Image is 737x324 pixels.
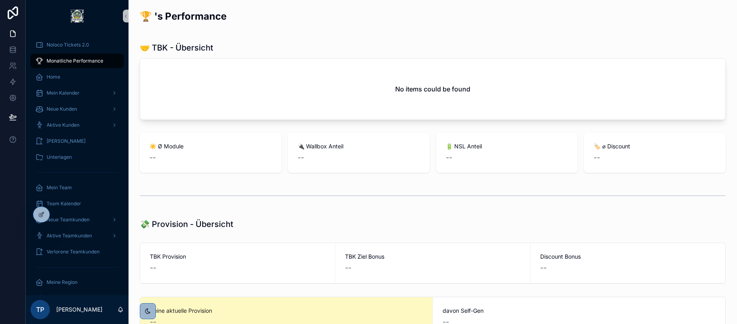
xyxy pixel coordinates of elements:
[47,74,60,80] span: Home
[56,306,102,314] p: [PERSON_NAME]
[31,196,124,211] a: Team Kalender
[540,253,716,261] span: Discount Bonus
[47,200,81,207] span: Team Kalender
[31,150,124,164] a: Unterlagen
[298,142,420,150] span: 🔌 Wallbox Anteil
[31,245,124,259] a: Verlorene Teamkunden
[31,229,124,243] a: Aktive Teamkunden
[47,184,72,191] span: Mein Team
[150,262,156,273] span: --
[345,253,521,261] span: TBK Ziel Bonus
[298,152,304,163] span: --
[47,42,89,48] span: Noloco Tickets 2.0
[31,275,124,290] a: Meine Region
[31,134,124,148] a: [PERSON_NAME]
[140,42,213,53] h1: 🤝 TBK - Übersicht
[31,102,124,116] a: Neue Kunden
[47,106,77,112] span: Neue Kunden
[31,86,124,100] a: Mein Kalender
[47,58,103,64] span: Monatliche Performance
[31,118,124,132] a: Aktive Kunden
[149,142,272,150] span: ☀️ Ø Module
[36,305,44,314] span: TP
[594,152,600,163] span: --
[140,219,233,230] h1: 💸 Provision - Übersicht
[47,154,72,160] span: Unterlagen
[47,217,90,223] span: Neue Teamkunden
[446,152,452,163] span: --
[47,249,100,255] span: Verlorene Teamkunden
[47,90,80,96] span: Mein Kalender
[31,70,124,84] a: Home
[150,307,423,315] span: Deine aktuelle Provision
[47,138,86,144] span: [PERSON_NAME]
[31,38,124,52] a: Noloco Tickets 2.0
[446,142,568,150] span: 🔋 NSL Anteil
[395,84,470,94] h2: No items could be found
[31,180,124,195] a: Mein Team
[150,253,325,261] span: TBK Provision
[345,262,351,273] span: --
[26,32,129,295] div: scrollable content
[47,122,80,128] span: Aktive Kunden
[47,233,92,239] span: Aktive Teamkunden
[47,279,78,286] span: Meine Region
[443,307,716,315] span: davon Self-Gen
[140,10,227,23] h2: 🏆 's Performance
[594,142,716,150] span: 🏷 ⌀ Discount
[71,10,84,22] img: App logo
[31,213,124,227] a: Neue Teamkunden
[31,54,124,68] a: Monatliche Performance
[149,152,156,163] span: --
[540,262,547,273] span: --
